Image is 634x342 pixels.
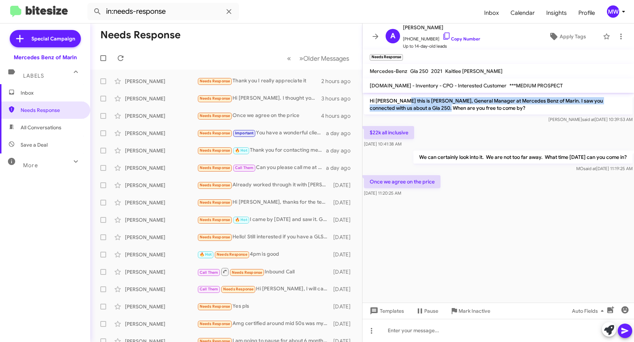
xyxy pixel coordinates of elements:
[200,235,230,239] span: Needs Response
[125,303,197,310] div: [PERSON_NAME]
[326,130,356,137] div: a day ago
[444,304,496,317] button: Mark Inactive
[125,95,197,102] div: [PERSON_NAME]
[331,320,356,328] div: [DATE]
[200,183,230,187] span: Needs Response
[283,51,353,66] nav: Page navigation example
[197,146,326,155] div: Thank you for contacting me. There is nothing you can do at the present moment. I'll be in touch.
[125,164,197,172] div: [PERSON_NAME]
[125,182,197,189] div: [PERSON_NAME]
[200,287,218,291] span: Call Them
[200,200,230,205] span: Needs Response
[287,54,291,63] span: «
[326,164,356,172] div: a day ago
[197,198,331,207] div: Hi [PERSON_NAME], thanks for the text. Before visiting, the lease quote is needed for a 2025 EQS ...
[197,77,321,85] div: Thank you I really appreciate it
[534,30,599,43] button: Apply Tags
[370,68,407,74] span: Mercedes-Benz
[370,54,403,61] small: Needs Response
[235,165,254,170] span: Call Them
[478,3,505,23] a: Inbox
[424,304,438,317] span: Pause
[197,302,331,311] div: Yes pls
[368,304,404,317] span: Templates
[125,112,197,120] div: [PERSON_NAME]
[331,234,356,241] div: [DATE]
[125,234,197,241] div: [PERSON_NAME]
[573,3,601,23] a: Profile
[572,304,607,317] span: Auto Fields
[403,23,480,32] span: [PERSON_NAME]
[331,251,356,258] div: [DATE]
[321,78,356,85] div: 2 hours ago
[403,43,480,50] span: Up to 14-day-old leads
[125,216,197,224] div: [PERSON_NAME]
[125,268,197,276] div: [PERSON_NAME]
[410,304,444,317] button: Pause
[125,199,197,206] div: [PERSON_NAME]
[21,89,82,96] span: Inbox
[607,5,619,18] div: MW
[560,30,586,43] span: Apply Tags
[125,78,197,85] div: [PERSON_NAME]
[232,270,262,275] span: Needs Response
[370,82,507,89] span: [DOMAIN_NAME] - Inventory - CPO - Interested Customer
[566,304,612,317] button: Auto Fields
[125,130,197,137] div: [PERSON_NAME]
[442,36,480,42] a: Copy Number
[23,162,38,169] span: More
[431,68,442,74] span: 2021
[23,73,44,79] span: Labels
[197,267,331,276] div: Inbound Call
[299,54,303,63] span: »
[331,303,356,310] div: [DATE]
[200,165,230,170] span: Needs Response
[197,233,331,241] div: Hello! Still interested if you have a GLS450 executive rear and exclusive trim. Let me know
[197,112,321,120] div: Once we agree on the price
[576,166,633,171] span: MO [DATE] 11:19:25 AM
[14,54,77,61] div: Mercedes Benz of Marin
[445,68,503,74] span: Kaitlee [PERSON_NAME]
[200,304,230,309] span: Needs Response
[223,287,254,291] span: Needs Response
[235,148,247,153] span: 🔥 Hot
[10,30,81,47] a: Special Campaign
[303,55,349,62] span: Older Messages
[410,68,428,74] span: Gla 250
[21,124,61,131] span: All Conversations
[100,29,181,41] h1: Needs Response
[197,216,331,224] div: I came by [DATE] and saw it. Going to pass thanks.
[364,175,440,188] p: Once we agree on the price
[200,96,230,101] span: Needs Response
[200,131,230,135] span: Needs Response
[87,3,239,20] input: Search
[200,270,218,275] span: Call Them
[331,268,356,276] div: [DATE]
[331,286,356,293] div: [DATE]
[217,252,247,257] span: Needs Response
[125,251,197,258] div: [PERSON_NAME]
[200,148,230,153] span: Needs Response
[200,252,212,257] span: 🔥 Hot
[197,250,331,259] div: 4pm is good
[200,113,230,118] span: Needs Response
[197,129,326,137] div: You have a wonderful client service rep in [PERSON_NAME]
[197,320,331,328] div: Amg certified around mid 50s was my sweet spot...that was a really good deal u had on that other one
[295,51,353,66] button: Next
[390,30,395,42] span: A
[505,3,540,23] a: Calendar
[125,286,197,293] div: [PERSON_NAME]
[197,285,331,293] div: Hi [PERSON_NAME], I will call you [DATE] ..
[540,3,573,23] a: Insights
[125,320,197,328] div: [PERSON_NAME]
[200,79,230,83] span: Needs Response
[331,216,356,224] div: [DATE]
[321,95,356,102] div: 3 hours ago
[200,321,230,326] span: Needs Response
[364,94,633,114] p: Hi [PERSON_NAME] this is [PERSON_NAME], General Manager at Mercedes Benz of Marin. I saw you conn...
[413,151,633,164] p: We can certainly look into it. We are not too far away. What time [DATE] can you come in?
[197,94,321,103] div: Hi [PERSON_NAME]. I thought you didn't like my offer of 60k and my car out the door for the 2026 ...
